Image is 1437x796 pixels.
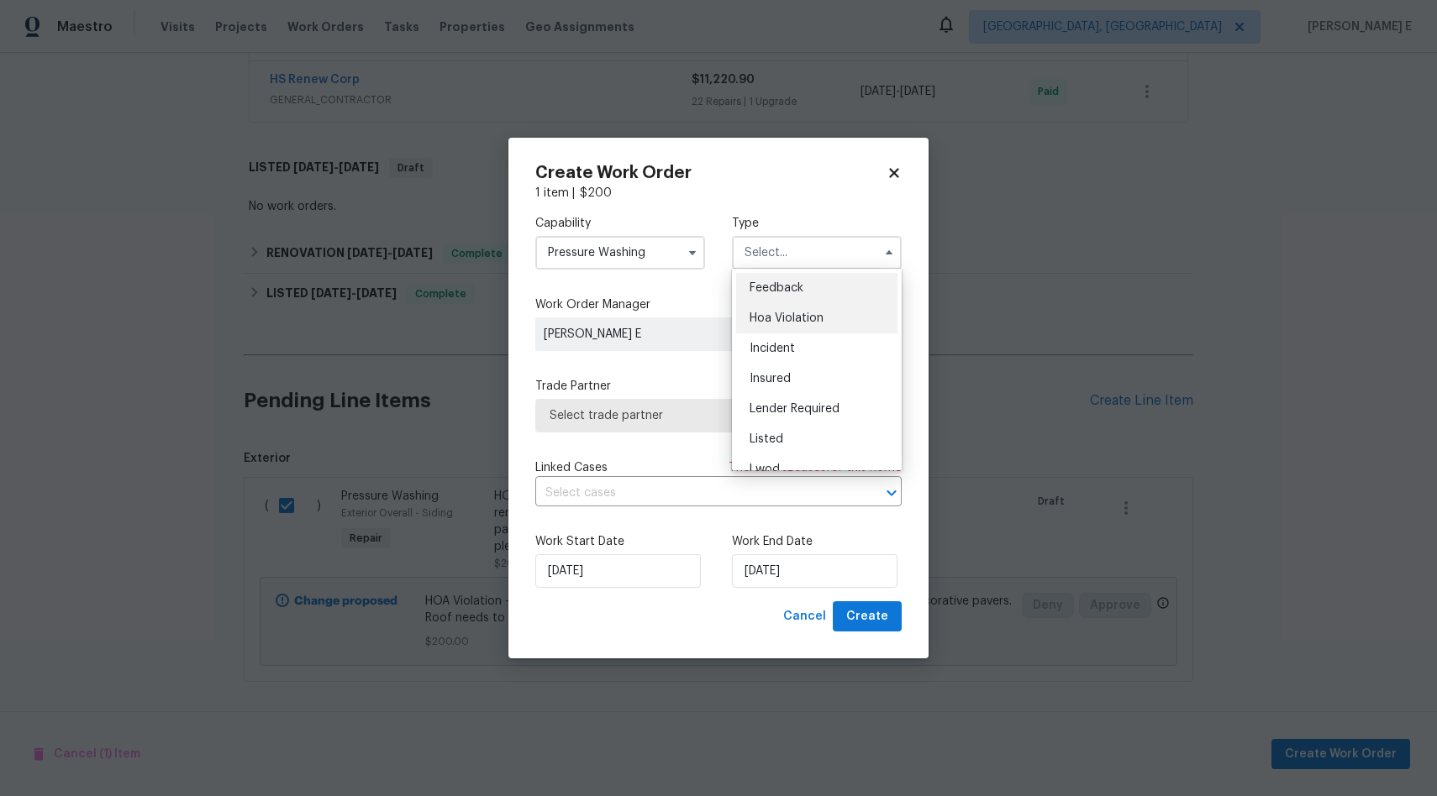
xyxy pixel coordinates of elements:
[750,373,791,385] span: Insured
[580,187,612,199] span: $ 200
[682,243,703,263] button: Show options
[535,480,855,506] input: Select cases
[750,312,824,324] span: Hoa Violation
[879,243,899,263] button: Hide options
[732,215,902,232] label: Type
[535,554,701,588] input: M/D/YYYY
[750,463,780,475] span: Lwod
[535,236,705,270] input: Select...
[535,296,902,313] label: Work Order Manager
[750,343,795,354] span: Incident
[535,165,887,181] h2: Create Work Order
[880,481,903,505] button: Open
[782,462,794,474] span: 18
[544,326,786,343] span: [PERSON_NAME] E
[776,601,833,632] button: Cancel
[833,601,902,632] button: Create
[535,185,902,202] div: 1 item |
[783,606,826,627] span: Cancel
[750,433,783,445] span: Listed
[732,533,902,550] label: Work End Date
[750,282,803,294] span: Feedback
[535,215,705,232] label: Capability
[550,407,887,424] span: Select trade partner
[729,459,902,476] span: There are case s for this home
[535,459,608,476] span: Linked Cases
[846,606,888,627] span: Create
[732,554,897,588] input: M/D/YYYY
[732,236,902,270] input: Select...
[750,403,840,415] span: Lender Required
[535,378,902,395] label: Trade Partner
[535,533,705,550] label: Work Start Date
